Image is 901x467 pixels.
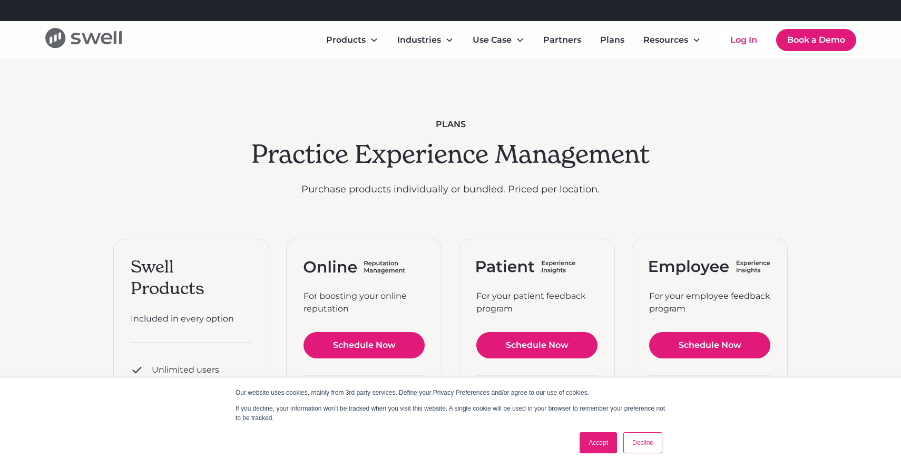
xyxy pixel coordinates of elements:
[251,118,650,131] div: plans
[45,28,122,52] a: home
[473,34,512,46] div: Use Case
[635,30,709,51] div: Resources
[464,30,533,51] div: Use Case
[251,139,650,170] h2: Practice Experience Management
[326,34,366,46] div: Products
[236,404,665,423] p: If you decline, your information won’t be tracked when you visit this website. A single cookie wi...
[131,313,252,325] div: Included in every option
[476,332,598,358] a: Schedule Now
[397,34,441,46] div: Industries
[580,432,617,453] a: Accept
[389,30,462,51] div: Industries
[720,30,768,51] a: Log In
[152,364,219,376] div: Unlimited users
[251,182,650,197] p: Purchase products individually or bundled. Priced per location.
[592,30,633,51] a: Plans
[649,290,770,315] div: For your employee feedback program
[131,256,252,300] div: Swell Products
[303,332,425,358] a: Schedule Now
[776,29,856,51] a: Book a Demo
[303,290,425,315] div: For boosting your online reputation
[643,34,688,46] div: Resources
[476,290,598,315] div: For your patient feedback program
[318,30,387,51] div: Products
[623,432,662,453] a: Decline
[535,30,590,51] a: Partners
[649,332,770,358] a: Schedule Now
[236,388,665,397] p: Our website uses cookies, mainly from 3rd party services. Define your Privacy Preferences and/or ...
